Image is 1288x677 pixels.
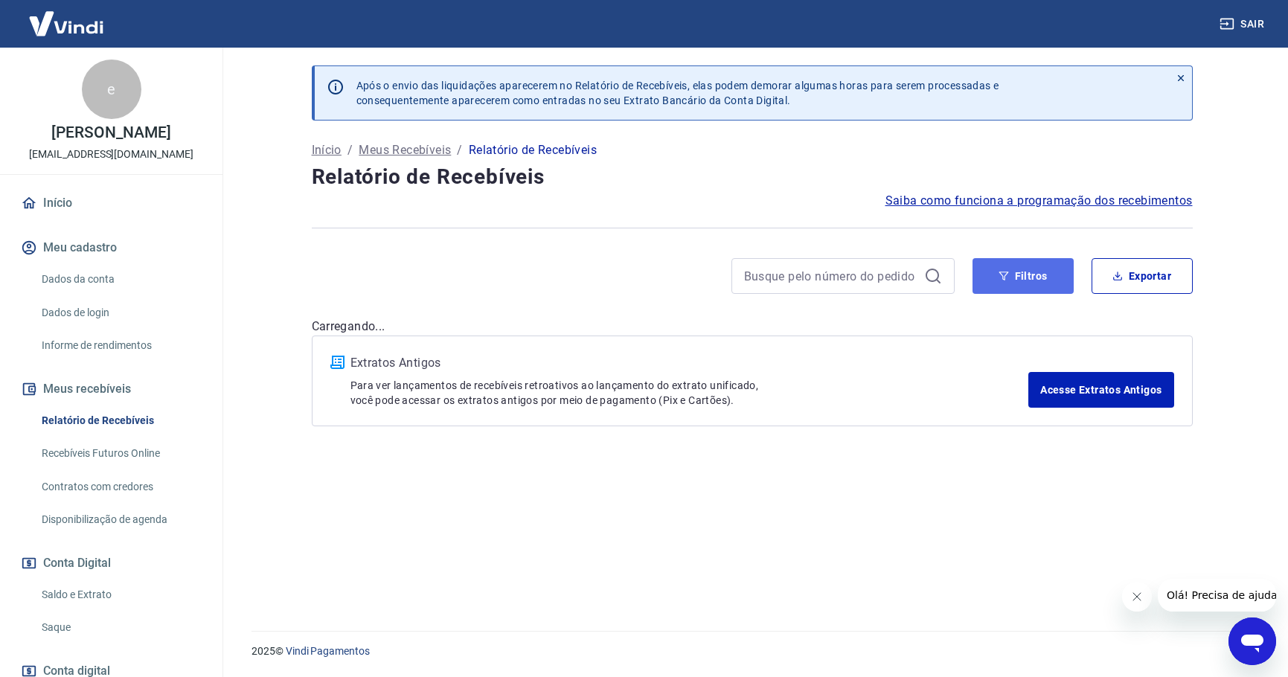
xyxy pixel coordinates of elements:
[36,264,205,295] a: Dados da conta
[82,60,141,119] div: e
[36,472,205,502] a: Contratos com credores
[1122,582,1152,612] iframe: Fechar mensagem
[885,192,1193,210] a: Saiba como funciona a programação dos recebimentos
[359,141,451,159] a: Meus Recebíveis
[330,356,345,369] img: ícone
[1028,372,1173,408] a: Acesse Extratos Antigos
[1228,617,1276,665] iframe: Botão para abrir a janela de mensagens
[1158,579,1276,612] iframe: Mensagem da empresa
[1092,258,1193,294] button: Exportar
[36,504,205,535] a: Disponibilização de agenda
[312,318,1193,336] p: Carregando...
[36,405,205,436] a: Relatório de Recebíveis
[18,1,115,46] img: Vindi
[18,373,205,405] button: Meus recebíveis
[469,141,597,159] p: Relatório de Recebíveis
[744,265,918,287] input: Busque pelo número do pedido
[36,330,205,361] a: Informe de rendimentos
[312,141,342,159] a: Início
[251,644,1252,659] p: 2025 ©
[356,78,999,108] p: Após o envio das liquidações aparecerem no Relatório de Recebíveis, elas podem demorar algumas ho...
[29,147,193,162] p: [EMAIL_ADDRESS][DOMAIN_NAME]
[36,612,205,643] a: Saque
[51,125,170,141] p: [PERSON_NAME]
[973,258,1074,294] button: Filtros
[457,141,462,159] p: /
[9,10,125,22] span: Olá! Precisa de ajuda?
[36,580,205,610] a: Saldo e Extrato
[350,354,1029,372] p: Extratos Antigos
[350,378,1029,408] p: Para ver lançamentos de recebíveis retroativos ao lançamento do extrato unificado, você pode aces...
[18,231,205,264] button: Meu cadastro
[1217,10,1270,38] button: Sair
[286,645,370,657] a: Vindi Pagamentos
[36,298,205,328] a: Dados de login
[312,162,1193,192] h4: Relatório de Recebíveis
[36,438,205,469] a: Recebíveis Futuros Online
[347,141,353,159] p: /
[18,187,205,219] a: Início
[18,547,205,580] button: Conta Digital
